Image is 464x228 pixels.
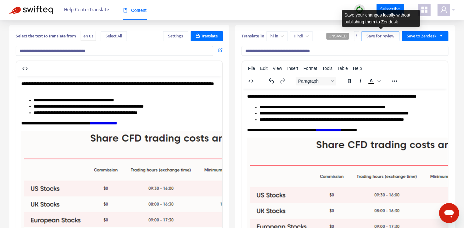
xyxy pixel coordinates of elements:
[353,66,362,71] span: Help
[81,31,96,41] span: en-us
[260,66,267,71] span: Edit
[270,32,284,41] span: hi-in
[9,6,53,14] img: Swifteq
[298,79,329,84] span: Paragraph
[201,33,218,40] span: Translate
[123,8,147,13] span: Content
[407,33,437,40] span: Save to Zendesk
[242,32,264,40] b: Translate To
[16,32,76,40] b: Select the text to translate from
[294,32,309,41] span: Hindi
[163,31,188,41] button: Settings
[402,31,448,41] button: Save to Zendeskcaret-down
[344,77,355,85] button: Bold
[303,66,317,71] span: Format
[421,6,428,13] span: appstore
[440,6,447,13] span: user
[101,31,127,41] button: Select All
[329,34,347,38] span: UNSAVED
[191,31,223,41] button: Translate
[356,6,363,14] img: sync.dc5367851b00ba804db3.png
[439,203,459,223] iframe: Button to launch messaging window
[168,33,183,40] span: Settings
[266,77,277,85] button: Undo
[366,77,382,85] div: Text color Black
[106,33,122,40] span: Select All
[277,77,288,85] button: Redo
[439,33,443,38] span: caret-down
[389,77,400,85] button: Reveal or hide additional toolbar items
[296,77,336,85] button: Block Paragraph
[342,10,420,27] div: Save your changes locally without publishing them to Zendesk
[322,66,332,71] span: Tools
[355,77,366,85] button: Italic
[367,33,394,40] span: Save for review
[273,66,282,71] span: View
[377,4,404,15] a: Subscribe
[64,4,109,16] span: Help Center Translate
[354,33,359,38] span: more
[287,66,298,71] span: Insert
[354,31,359,41] button: more
[248,66,255,71] span: File
[337,66,348,71] span: Table
[362,31,399,41] button: Save for review
[123,8,127,12] span: book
